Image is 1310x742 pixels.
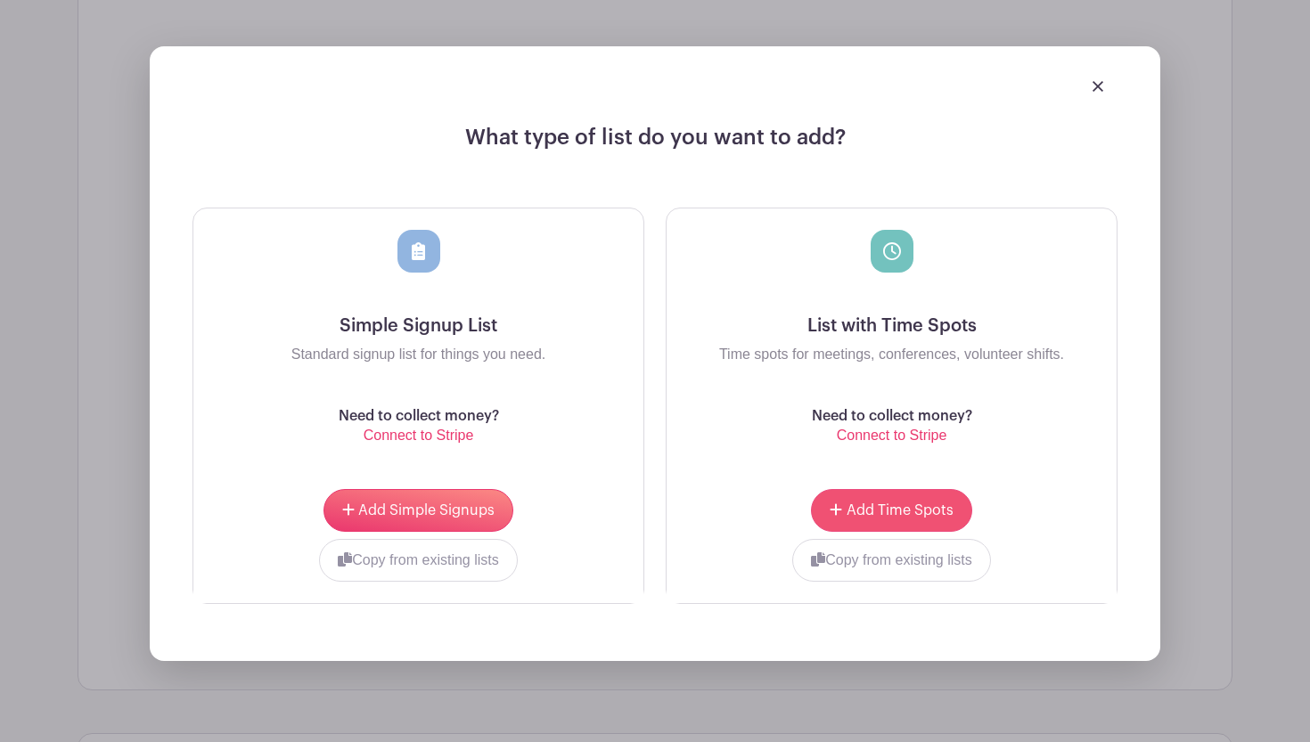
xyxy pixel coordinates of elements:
[192,125,1118,165] h4: What type of list do you want to add?
[339,408,499,446] a: Need to collect money? Connect to Stripe
[812,408,972,446] a: Need to collect money? Connect to Stripe
[1093,81,1103,92] img: close_button-5f87c8562297e5c2d7936805f587ecaba9071eb48480494691a3f1689db116b3.svg
[812,425,972,446] p: Connect to Stripe
[208,315,629,337] h5: Simple Signup List
[358,503,495,518] span: Add Simple Signups
[681,344,1102,365] p: Time spots for meetings, conferences, volunteer shifts.
[208,344,629,365] p: Standard signup list for things you need.
[792,539,991,582] button: Copy from existing lists
[339,408,499,425] h6: Need to collect money?
[323,489,513,532] button: Add Simple Signups
[319,539,518,582] button: Copy from existing lists
[811,489,971,532] button: Add Time Spots
[847,503,954,518] span: Add Time Spots
[812,408,972,425] h6: Need to collect money?
[681,315,1102,337] h5: List with Time Spots
[339,425,499,446] p: Connect to Stripe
